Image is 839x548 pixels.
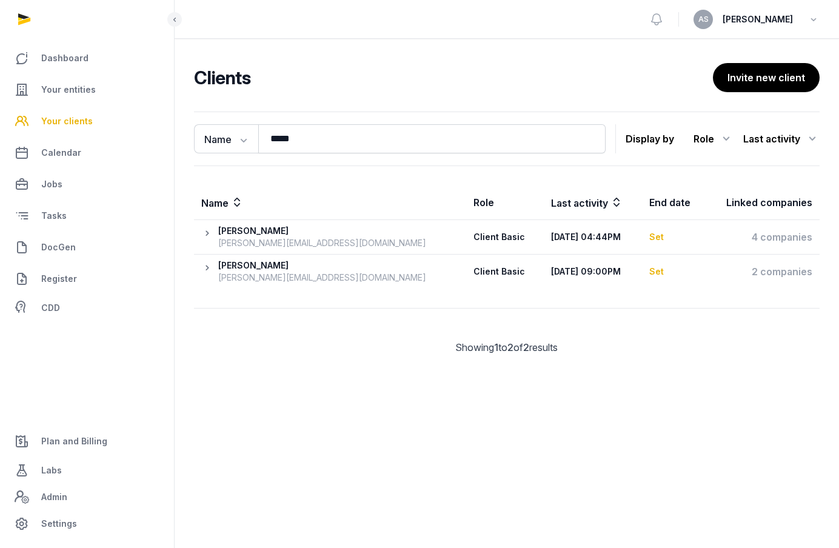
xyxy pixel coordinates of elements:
span: Dashboard [41,51,89,65]
th: Linked companies [705,185,820,220]
span: 1 [494,341,498,353]
div: Set [649,266,698,278]
span: Calendar [41,145,81,160]
div: [PERSON_NAME][EMAIL_ADDRESS][DOMAIN_NAME] [218,237,426,249]
button: Name [194,124,258,153]
a: Calendar [10,138,164,167]
th: Last activity [544,185,641,220]
a: Your clients [10,107,164,136]
a: Labs [10,456,164,485]
th: End date [642,185,706,220]
th: Role [466,185,544,220]
a: Your entities [10,75,164,104]
span: CDD [41,301,60,315]
a: Register [10,264,164,293]
span: Your clients [41,114,93,129]
a: Plan and Billing [10,427,164,456]
th: Name [194,185,466,220]
span: [PERSON_NAME] [723,12,793,27]
a: Dashboard [10,44,164,73]
div: Showing to of results [194,340,820,355]
span: DocGen [41,240,76,255]
span: Your entities [41,82,96,97]
span: 2 [507,341,513,353]
a: CDD [10,296,164,320]
span: Labs [41,463,62,478]
div: Client Basic [473,231,534,243]
div: 2 companies [712,264,812,279]
div: [PERSON_NAME][EMAIL_ADDRESS][DOMAIN_NAME] [218,272,426,284]
div: 4 companies [712,230,812,244]
a: Settings [10,509,164,538]
span: Tasks [41,209,67,223]
span: Admin [41,490,67,504]
p: Display by [626,129,674,149]
span: 2 [523,341,529,353]
button: Invite new client [713,63,820,92]
div: [PERSON_NAME] [218,225,426,237]
span: Plan and Billing [41,434,107,449]
a: Admin [10,485,164,509]
div: Client Basic [473,266,534,278]
span: Settings [41,516,77,531]
span: AS [698,16,709,23]
div: Last activity [743,129,820,149]
th: [DATE] 04:44PM [544,220,641,255]
button: AS [694,10,713,29]
th: [DATE] 09:00PM [544,255,641,289]
a: Tasks [10,201,164,230]
div: Set [649,231,698,243]
h2: Clients [194,67,708,89]
a: Jobs [10,170,164,199]
a: DocGen [10,233,164,262]
div: Role [694,129,734,149]
span: Register [41,272,77,286]
div: [PERSON_NAME] [218,259,426,272]
span: Jobs [41,177,62,192]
